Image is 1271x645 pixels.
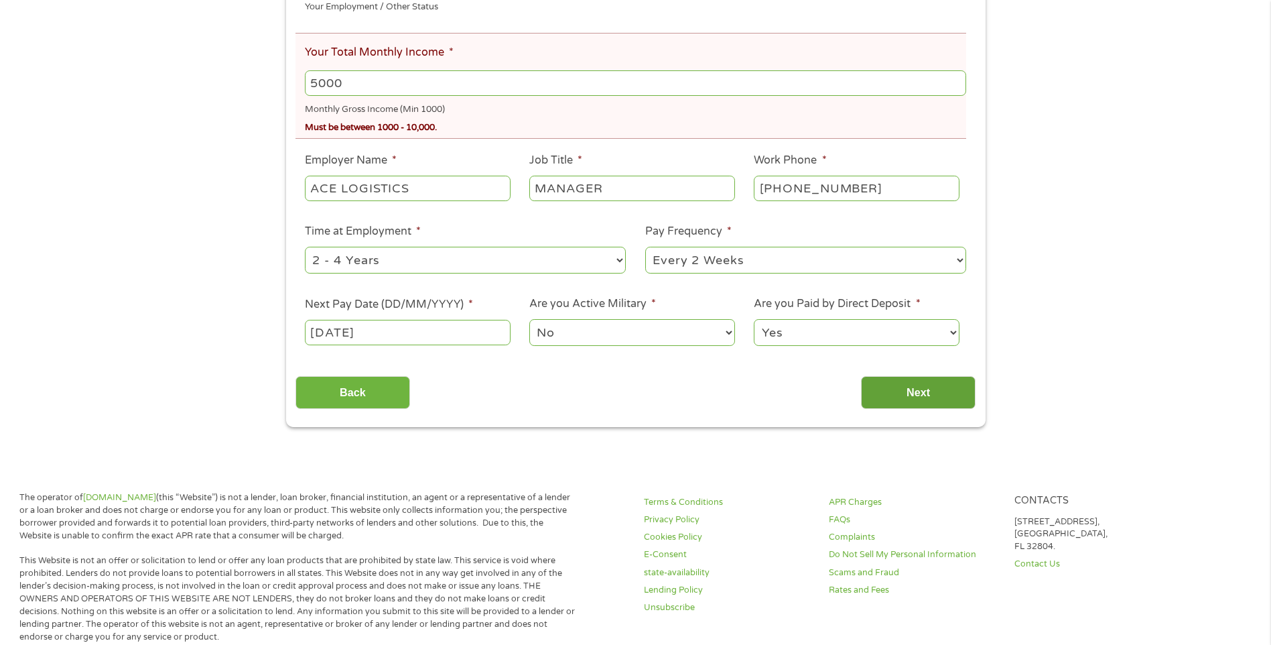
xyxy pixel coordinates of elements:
[829,531,998,544] a: Complaints
[305,154,397,168] label: Employer Name
[529,297,656,311] label: Are you Active Military
[305,99,965,117] div: Monthly Gross Income (Min 1000)
[1014,495,1183,508] h4: Contacts
[829,514,998,526] a: FAQs
[644,531,813,544] a: Cookies Policy
[754,154,826,168] label: Work Phone
[305,46,454,60] label: Your Total Monthly Income
[305,225,421,239] label: Time at Employment
[644,601,813,614] a: Unsubscribe
[644,584,813,597] a: Lending Policy
[529,154,582,168] label: Job Title
[83,492,156,503] a: [DOMAIN_NAME]
[645,225,732,239] label: Pay Frequency
[529,176,734,201] input: Cashier
[829,496,998,509] a: APR Charges
[305,117,965,135] div: Must be between 1000 - 10,000.
[644,514,813,526] a: Privacy Policy
[1014,558,1183,571] a: Contact Us
[295,376,410,409] input: Back
[644,567,813,579] a: state-availability
[754,176,959,201] input: (231) 754-4010
[754,297,920,311] label: Are you Paid by Direct Deposit
[305,320,510,345] input: ---Click Here for Calendar ---
[1014,516,1183,554] p: [STREET_ADDRESS], [GEOGRAPHIC_DATA], FL 32804.
[829,567,998,579] a: Scams and Fraud
[829,548,998,561] a: Do Not Sell My Personal Information
[305,298,473,312] label: Next Pay Date (DD/MM/YYYY)
[305,70,965,96] input: 1800
[19,554,576,643] p: This Website is not an offer or solicitation to lend or offer any loan products that are prohibit...
[829,584,998,597] a: Rates and Fees
[305,176,510,201] input: Walmart
[644,548,813,561] a: E-Consent
[861,376,976,409] input: Next
[644,496,813,509] a: Terms & Conditions
[19,491,576,542] p: The operator of (this “Website”) is not a lender, loan broker, financial institution, an agent or...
